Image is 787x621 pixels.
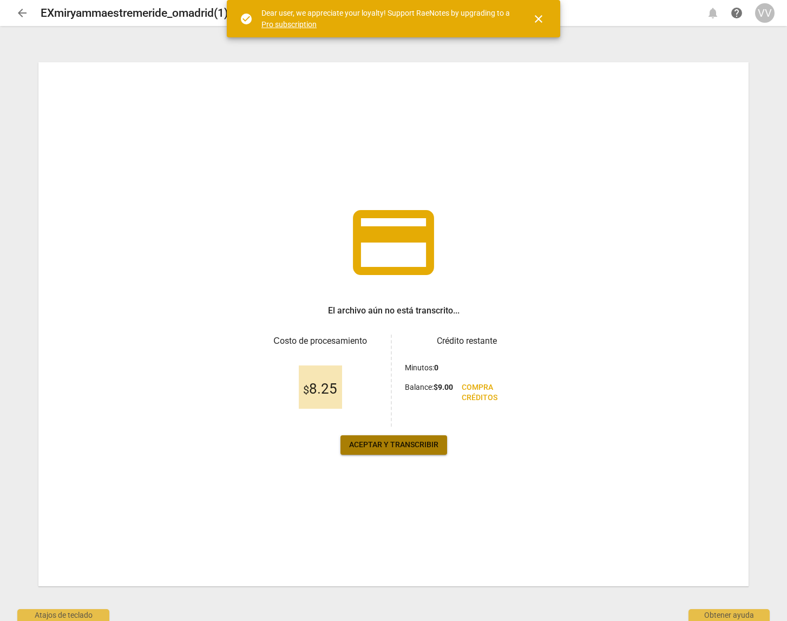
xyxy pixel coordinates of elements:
[328,304,460,317] h3: El archivo aún no está transcrito...
[41,6,228,20] h2: EXmiryammaestremeride_omadrid(1)
[303,381,337,397] span: 8.25
[240,12,253,25] span: check_circle
[405,335,529,348] h3: Crédito restante
[405,382,453,393] p: Balance :
[434,383,453,391] b: $ 9.00
[688,609,770,621] div: Obtener ayuda
[730,6,743,19] span: help
[727,3,746,23] a: Obtener ayuda
[258,335,382,348] h3: Сosto de procesamiento
[340,435,447,455] button: Aceptar y transcribir
[462,382,520,403] span: Compra créditos
[303,383,309,396] span: $
[261,20,317,29] a: Pro subscription
[345,194,442,291] span: credit_card
[16,6,29,19] span: arrow_back
[261,8,513,30] div: Dear user, we appreciate your loyalty! Support RaeNotes by upgrading to a
[349,440,438,450] span: Aceptar y transcribir
[17,609,109,621] div: Atajos de teclado
[434,363,438,372] b: 0
[532,12,545,25] span: close
[405,362,438,374] p: Minutos :
[526,6,552,32] button: Cerrar
[453,378,529,408] a: Compra créditos
[755,3,775,23] button: VV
